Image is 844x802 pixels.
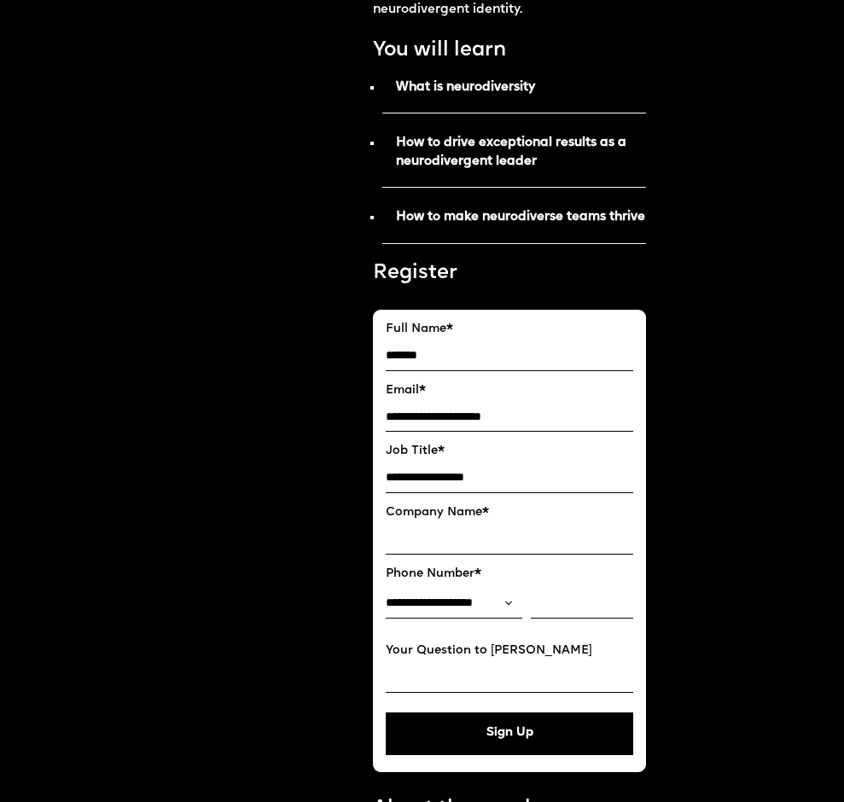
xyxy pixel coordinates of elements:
[373,259,646,288] p: Register
[386,445,633,459] label: Job Title
[396,81,535,94] strong: What is neurodiversity
[386,384,633,398] label: Email
[396,137,626,168] strong: How to drive exceptional results as a neurodivergent leader
[386,712,633,755] button: Sign Up
[386,506,633,520] label: Company Name
[386,567,633,582] label: Phone Number
[396,211,645,224] strong: How to make neurodiverse teams thrive
[386,644,633,659] label: Your Question to [PERSON_NAME]
[373,37,646,65] p: You will learn
[386,323,633,337] label: Full Name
